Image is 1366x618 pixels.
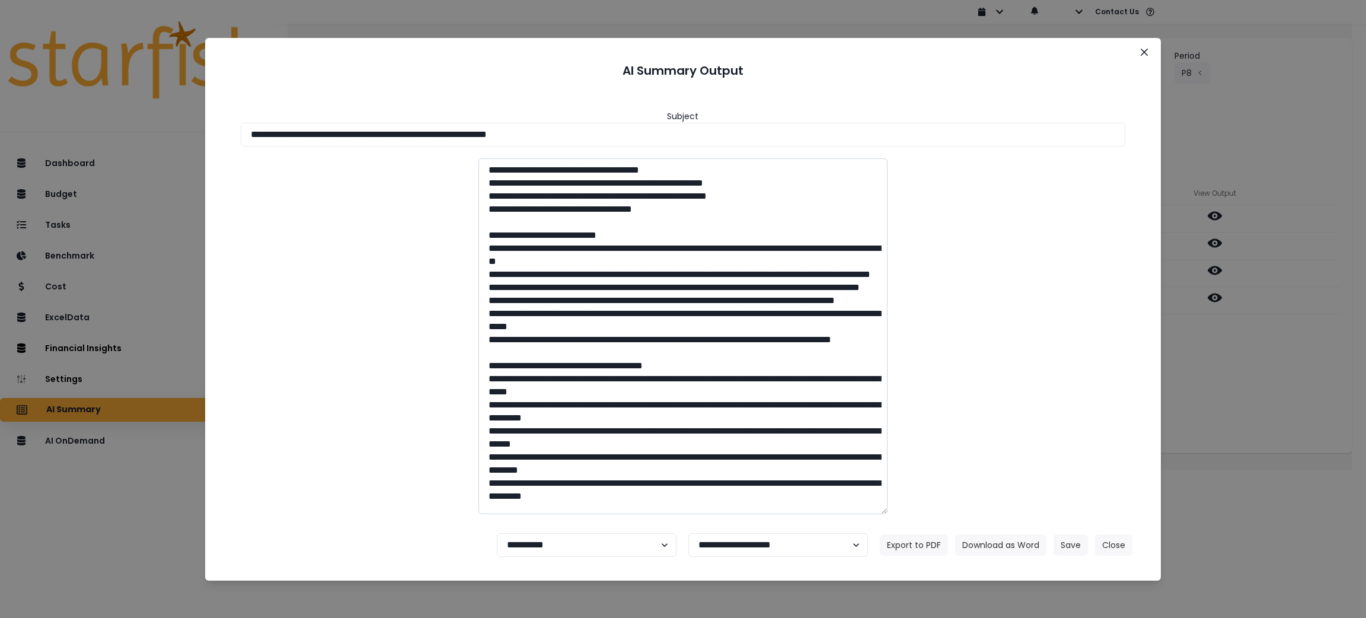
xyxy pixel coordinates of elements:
button: Close [1135,43,1154,62]
button: Close [1095,534,1132,556]
header: AI Summary Output [219,52,1147,89]
header: Subject [667,110,698,123]
button: Save [1054,534,1088,556]
button: Export to PDF [880,534,948,556]
button: Download as Word [955,534,1046,556]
